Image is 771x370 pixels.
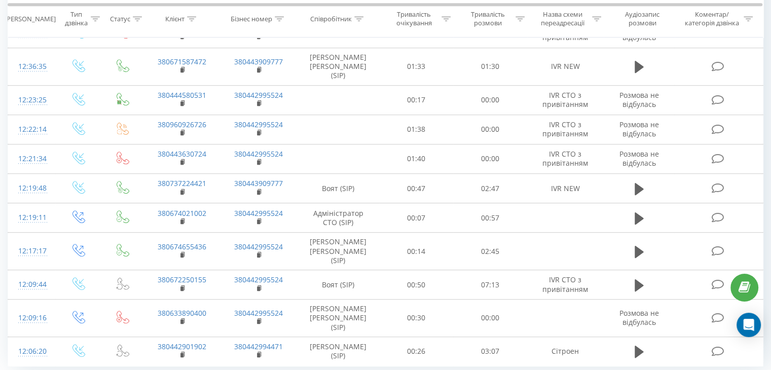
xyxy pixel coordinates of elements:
td: 01:30 [453,48,527,85]
div: Open Intercom Messenger [737,313,761,337]
div: Тривалість розмови [462,11,513,28]
td: Адміністратор СТО (SIP) [297,203,380,233]
div: 12:06:20 [18,342,45,361]
td: 01:33 [380,48,453,85]
div: 12:09:44 [18,275,45,294]
a: 380443909777 [234,178,283,188]
td: 00:17 [380,85,453,115]
div: 12:22:14 [18,120,45,139]
a: 380737224421 [158,178,206,188]
td: 00:26 [380,337,453,366]
div: Клієнт [165,15,185,23]
td: [PERSON_NAME] [PERSON_NAME] (SIP) [297,48,380,85]
div: Аудіозапис розмови [613,11,672,28]
a: 380443909777 [234,57,283,66]
a: 380672250155 [158,275,206,284]
td: 00:00 [453,85,527,115]
a: 380442901902 [158,342,206,351]
a: 380960926726 [158,120,206,129]
td: [PERSON_NAME] [PERSON_NAME] (SIP) [297,300,380,337]
a: 380442995524 [234,275,283,284]
td: Воят (SIP) [297,174,380,203]
td: [PERSON_NAME] [PERSON_NAME] (SIP) [297,233,380,270]
div: Тривалість очікування [389,11,439,28]
div: 12:17:17 [18,241,45,261]
td: Воят (SIP) [297,270,380,300]
a: 380442995524 [234,242,283,251]
a: 380442995524 [234,90,283,100]
span: Розмова не відбулась [619,308,659,327]
td: 00:14 [380,233,453,270]
a: 380442995524 [234,120,283,129]
div: 12:36:35 [18,57,45,77]
span: Розмова не відбулась [619,149,659,168]
td: 00:07 [380,203,453,233]
span: Розмова не відбулась [619,90,659,109]
td: 00:00 [453,144,527,173]
div: Назва схеми переадресації [536,11,590,28]
td: 03:07 [453,337,527,366]
a: 380442995524 [234,308,283,318]
div: Бізнес номер [231,15,272,23]
td: 00:30 [380,300,453,337]
div: 12:23:25 [18,90,45,110]
a: 380671587472 [158,57,206,66]
td: 07:13 [453,270,527,300]
div: Статус [110,15,130,23]
span: Розмова не відбулась [619,120,659,138]
td: 00:57 [453,203,527,233]
td: IVR СТО з привітанням [527,144,603,173]
div: 12:19:48 [18,178,45,198]
div: 12:19:11 [18,208,45,228]
div: Тип дзвінка [64,11,88,28]
td: IVR NEW [527,174,603,203]
td: 00:00 [453,115,527,144]
td: 02:45 [453,233,527,270]
a: 380442995524 [234,149,283,159]
a: 380442995524 [234,208,283,218]
a: 380674655436 [158,242,206,251]
a: 380442994471 [234,342,283,351]
div: 12:21:34 [18,149,45,169]
td: IVR СТО з привітанням [527,115,603,144]
td: 01:38 [380,115,453,144]
a: 380443630724 [158,149,206,159]
td: IVR СТО з привітанням [527,270,603,300]
td: [PERSON_NAME] (SIP) [297,337,380,366]
a: 380674021002 [158,208,206,218]
td: IVR NEW [527,48,603,85]
div: 12:09:16 [18,308,45,328]
div: [PERSON_NAME] [5,15,56,23]
a: 380444580531 [158,90,206,100]
td: 00:50 [380,270,453,300]
td: 01:40 [380,144,453,173]
td: 02:47 [453,174,527,203]
td: IVR СТО з привітанням [527,85,603,115]
div: Співробітник [310,15,352,23]
a: 380633890400 [158,308,206,318]
div: Коментар/категорія дзвінка [682,11,741,28]
td: 00:00 [453,300,527,337]
td: 00:47 [380,174,453,203]
td: Сітроен [527,337,603,366]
